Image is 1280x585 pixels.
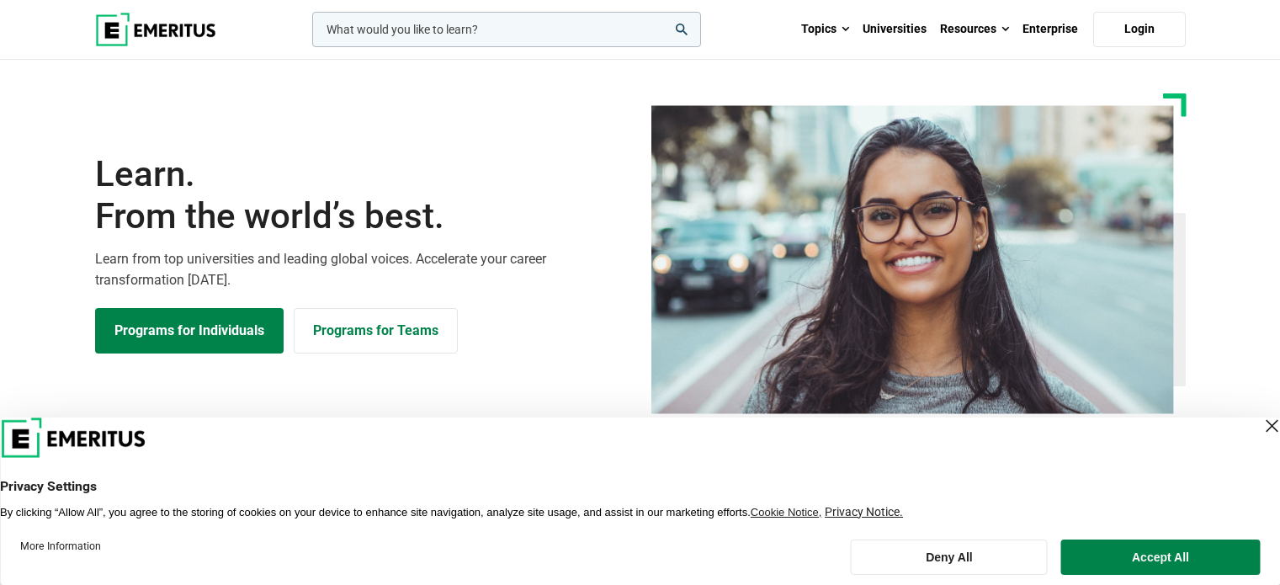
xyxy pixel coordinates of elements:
p: Learn from top universities and leading global voices. Accelerate your career transformation [DATE]. [95,248,630,291]
a: Login [1093,12,1186,47]
a: Explore for Business [294,308,458,354]
span: From the world’s best. [95,195,630,237]
img: Learn from the world's best [651,105,1174,414]
a: Explore Programs [95,308,284,354]
h1: Learn. [95,153,630,238]
input: woocommerce-product-search-field-0 [312,12,701,47]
